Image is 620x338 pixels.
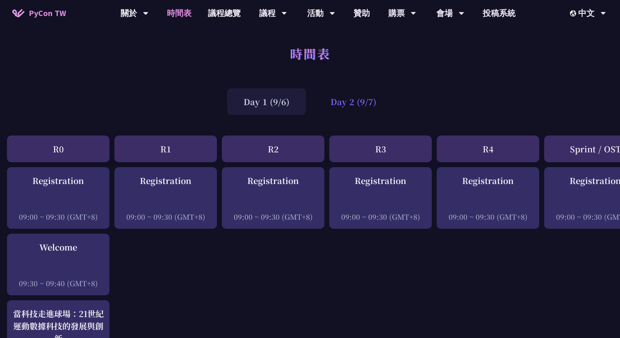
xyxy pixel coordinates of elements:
[226,175,320,187] div: Registration
[7,136,109,162] div: R0
[29,7,66,19] span: PyCon TW
[11,212,105,222] div: 09:00 ~ 09:30 (GMT+8)
[441,175,535,187] div: Registration
[227,88,306,115] div: Day 1 (9/6)
[114,136,217,162] div: R1
[12,9,25,17] img: Home icon of PyCon TW 2025
[329,136,432,162] div: R3
[11,241,105,253] div: Welcome
[314,88,393,115] div: Day 2 (9/7)
[441,212,535,222] div: 09:00 ~ 09:30 (GMT+8)
[11,175,105,187] div: Registration
[437,136,539,162] div: R4
[333,212,428,222] div: 09:00 ~ 09:30 (GMT+8)
[4,3,74,23] a: PyCon TW
[11,278,105,288] div: 09:30 ~ 09:40 (GMT+8)
[222,136,324,162] div: R2
[226,212,320,222] div: 09:00 ~ 09:30 (GMT+8)
[119,212,213,222] div: 09:00 ~ 09:30 (GMT+8)
[290,41,331,66] h1: 時間表
[119,175,213,187] div: Registration
[333,175,428,187] div: Registration
[570,10,578,16] img: Locale Icon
